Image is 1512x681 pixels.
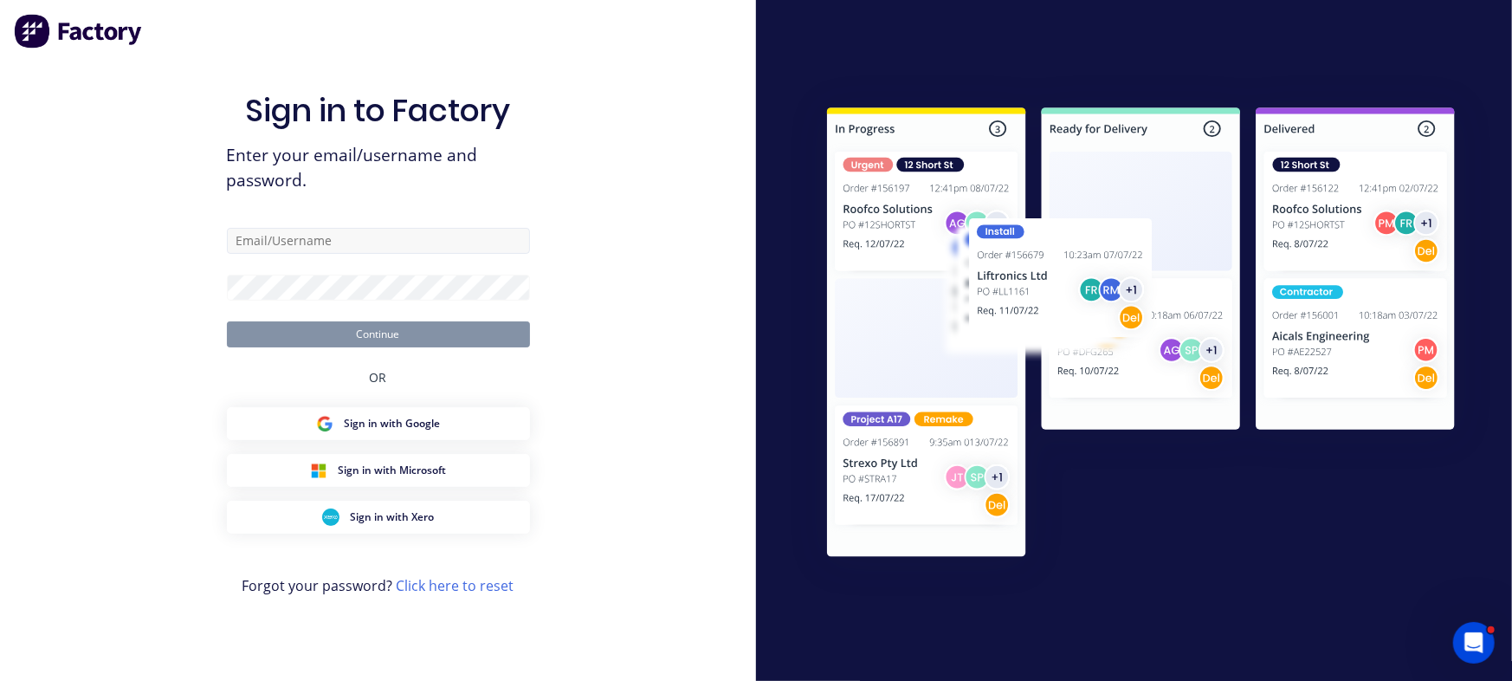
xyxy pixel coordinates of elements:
div: OR [370,347,387,407]
span: Sign in with Xero [350,509,434,525]
iframe: Intercom live chat [1453,622,1495,664]
img: Xero Sign in [322,509,339,526]
img: Google Sign in [316,415,333,432]
span: Sign in with Microsoft [338,463,446,478]
a: Click here to reset [397,576,514,595]
button: Xero Sign inSign in with Xero [227,501,530,534]
h1: Sign in to Factory [246,92,511,129]
img: Microsoft Sign in [310,462,327,479]
span: Enter your email/username and password. [227,143,530,193]
button: Google Sign inSign in with Google [227,407,530,440]
span: Sign in with Google [344,416,440,431]
img: Factory [14,14,144,49]
span: Forgot your password? [242,575,514,596]
img: Sign in [789,73,1493,598]
button: Microsoft Sign inSign in with Microsoft [227,454,530,487]
input: Email/Username [227,228,530,254]
button: Continue [227,321,530,347]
